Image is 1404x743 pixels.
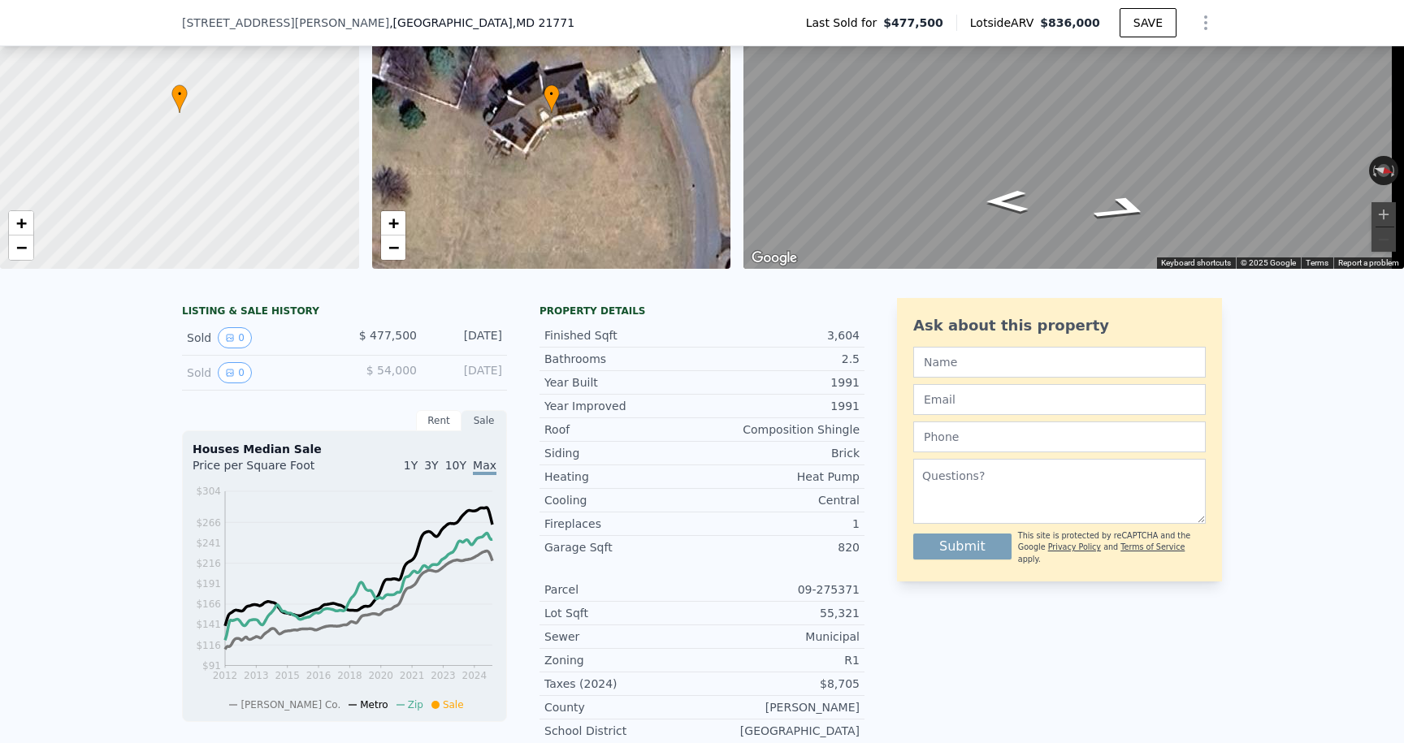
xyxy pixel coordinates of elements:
div: [PERSON_NAME] [702,699,860,715]
div: R1 [702,652,860,668]
div: Sale [461,410,507,431]
span: $836,000 [1040,16,1100,29]
div: Zoning [544,652,702,668]
div: $8,705 [702,676,860,692]
input: Email [913,384,1206,415]
span: Zip [408,699,423,711]
span: + [16,213,27,233]
tspan: $91 [202,660,221,672]
button: Reset the view [1368,161,1400,179]
span: Sale [443,699,464,711]
div: Sewer [544,629,702,645]
tspan: 2015 [275,670,300,681]
tspan: $116 [196,640,221,651]
div: [GEOGRAPHIC_DATA] [702,723,860,739]
tspan: $304 [196,486,221,497]
span: • [171,87,188,102]
button: Keyboard shortcuts [1161,257,1231,269]
button: Rotate counterclockwise [1369,156,1378,185]
input: Name [913,347,1206,378]
div: 1991 [702,374,860,391]
span: Last Sold for [806,15,884,31]
div: Price per Square Foot [193,457,344,483]
div: Sold [187,327,331,348]
div: LISTING & SALE HISTORY [182,305,507,321]
tspan: 2013 [244,670,269,681]
div: Taxes (2024) [544,676,702,692]
tspan: $266 [196,517,221,529]
button: Show Options [1189,6,1222,39]
button: View historical data [218,362,252,383]
div: 09-275371 [702,581,860,598]
div: This site is protected by reCAPTCHA and the Google and apply. [1018,530,1206,565]
div: 820 [702,539,860,555]
div: 2.5 [702,351,860,367]
div: Garage Sqft [544,539,702,555]
span: [STREET_ADDRESS][PERSON_NAME] [182,15,389,31]
tspan: $241 [196,538,221,549]
span: − [388,237,398,257]
span: , [GEOGRAPHIC_DATA] [389,15,574,31]
a: Zoom out [381,235,405,260]
path: Go North, Reyburn Ct N [1068,190,1176,228]
tspan: 2020 [368,670,393,681]
span: [PERSON_NAME] Co. [240,699,340,711]
span: Lotside ARV [970,15,1040,31]
div: 3,604 [702,327,860,343]
span: Metro [360,699,388,711]
tspan: $166 [196,598,221,610]
div: Year Improved [544,398,702,414]
span: $ 54,000 [366,364,417,377]
div: Brick [702,445,860,461]
a: Open this area in Google Maps (opens a new window) [747,248,801,269]
button: Zoom in [1371,202,1396,227]
div: 1991 [702,398,860,414]
button: SAVE [1120,8,1176,37]
div: Year Built [544,374,702,391]
span: • [544,87,560,102]
button: View historical data [218,327,252,348]
input: Phone [913,421,1206,452]
span: $477,500 [883,15,943,31]
div: Rent [416,410,461,431]
tspan: $141 [196,619,221,630]
div: [DATE] [430,362,502,383]
tspan: 2018 [337,670,362,681]
a: Zoom in [381,211,405,235]
button: Zoom out [1371,227,1396,252]
a: Privacy Policy [1048,542,1101,551]
span: − [16,237,27,257]
div: Municipal [702,629,860,645]
tspan: $216 [196,558,221,569]
a: Report a problem [1338,258,1399,267]
div: Heating [544,469,702,485]
tspan: 2021 [400,670,425,681]
span: Max [473,459,496,475]
span: 1Y [404,459,418,472]
tspan: 2012 [213,670,238,681]
tspan: 2023 [431,670,456,681]
span: © 2025 Google [1241,258,1296,267]
div: County [544,699,702,715]
button: Submit [913,533,1012,559]
button: Rotate clockwise [1390,156,1399,185]
div: Houses Median Sale [193,441,496,457]
div: Roof [544,421,702,438]
tspan: 2024 [462,670,487,681]
div: • [544,84,560,113]
div: School District [544,723,702,739]
span: 10Y [445,459,466,472]
div: Sold [187,362,331,383]
div: Central [702,492,860,508]
div: 1 [702,516,860,532]
img: Google [747,248,801,269]
span: , MD 21771 [513,16,574,29]
div: 55,321 [702,605,860,621]
tspan: 2016 [306,670,331,681]
tspan: $191 [196,578,221,590]
a: Zoom out [9,235,33,260]
a: Terms of Service [1120,542,1185,551]
div: Heat Pump [702,469,860,485]
span: $ 477,500 [359,329,417,342]
div: Finished Sqft [544,327,702,343]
